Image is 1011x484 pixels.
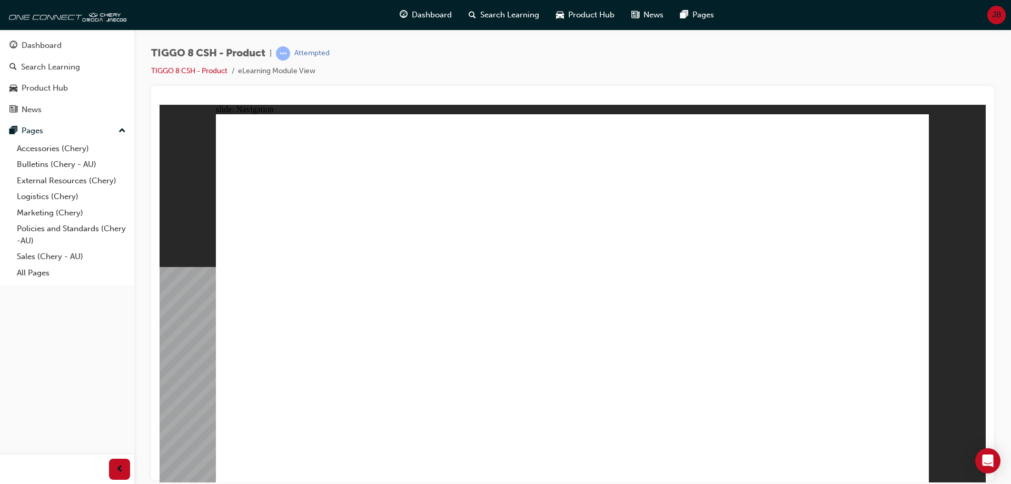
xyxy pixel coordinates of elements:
[548,4,623,26] a: car-iconProduct Hub
[4,121,130,141] button: Pages
[975,448,1000,473] div: Open Intercom Messenger
[9,126,17,136] span: pages-icon
[4,78,130,98] a: Product Hub
[276,46,290,61] span: learningRecordVerb_ATTEMPT-icon
[987,6,1006,24] button: JB
[643,9,663,21] span: News
[13,141,130,157] a: Accessories (Chery)
[118,124,126,138] span: up-icon
[680,8,688,22] span: pages-icon
[151,66,227,75] a: TIGGO 8 CSH - Product
[9,63,17,72] span: search-icon
[623,4,672,26] a: news-iconNews
[22,82,68,94] div: Product Hub
[4,34,130,121] button: DashboardSearch LearningProduct HubNews
[4,57,130,77] a: Search Learning
[13,189,130,205] a: Logistics (Chery)
[13,205,130,221] a: Marketing (Chery)
[4,36,130,55] a: Dashboard
[400,8,408,22] span: guage-icon
[294,48,330,58] div: Attempted
[469,8,476,22] span: search-icon
[22,39,62,52] div: Dashboard
[4,100,130,120] a: News
[460,4,548,26] a: search-iconSearch Learning
[13,249,130,265] a: Sales (Chery - AU)
[116,463,124,476] span: prev-icon
[9,41,17,51] span: guage-icon
[556,8,564,22] span: car-icon
[631,8,639,22] span: news-icon
[21,61,80,73] div: Search Learning
[480,9,539,21] span: Search Learning
[13,173,130,189] a: External Resources (Chery)
[270,47,272,60] span: |
[13,156,130,173] a: Bulletins (Chery - AU)
[672,4,722,26] a: pages-iconPages
[22,125,43,137] div: Pages
[13,265,130,281] a: All Pages
[391,4,460,26] a: guage-iconDashboard
[22,104,42,116] div: News
[9,84,17,93] span: car-icon
[151,47,265,60] span: TIGGO 8 CSH - Product
[412,9,452,21] span: Dashboard
[568,9,614,21] span: Product Hub
[13,221,130,249] a: Policies and Standards (Chery -AU)
[992,9,1002,21] span: JB
[238,65,315,77] li: eLearning Module View
[9,105,17,115] span: news-icon
[692,9,714,21] span: Pages
[5,4,126,25] img: oneconnect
